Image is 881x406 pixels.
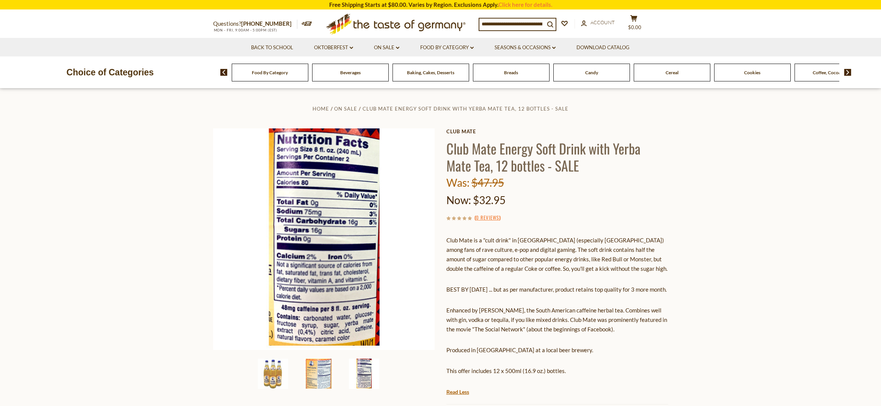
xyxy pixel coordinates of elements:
[241,20,292,27] a: [PHONE_NUMBER]
[628,24,641,30] span: $0.00
[420,44,474,52] a: Food By Category
[340,70,361,75] a: Beverages
[844,69,851,76] img: next arrow
[473,194,506,206] span: $32.95
[666,70,678,75] a: Cereal
[446,345,668,355] p: Produced in [GEOGRAPHIC_DATA] at a local beer brewery.
[744,70,760,75] a: Cookies
[213,128,435,350] img: Club Mate Energy Soft Drink with Yerba Mate Tea, 12 bottles - SALE
[374,44,399,52] a: On Sale
[474,214,501,221] span: ( )
[314,44,353,52] a: Oktoberfest
[446,306,668,334] p: Enhanced by [PERSON_NAME], the South American caffeine herbal tea. Combines well with gin, vodka ...
[446,140,668,174] h1: Club Mate Energy Soft Drink with Yerba Mate Tea, 12 bottles - SALE
[495,44,556,52] a: Seasons & Occasions
[576,44,630,52] a: Download Catalog
[220,69,228,76] img: previous arrow
[407,70,454,75] a: Baking, Cakes, Desserts
[334,106,357,112] a: On Sale
[446,388,469,396] a: Read Less
[258,359,288,389] img: Club Mate Energy Soft Drink with Yerba Mate Tea, 12 bottles - SALE
[251,44,293,52] a: Back to School
[446,128,668,134] a: Club Mate
[446,236,668,273] p: Club Mate is a "cult drink" in [GEOGRAPHIC_DATA] (especially [GEOGRAPHIC_DATA]) among fans of rav...
[446,366,668,376] p: This offer includes 12 x 500ml (16.9 oz.) bottles.
[213,28,278,32] span: MON - FRI, 9:00AM - 5:00PM (EST)
[446,285,668,294] p: BEST BY [DATE] ... but as per manufacturer, product retains top quality for 3 more month.
[446,176,470,189] label: Was:
[363,106,568,112] a: Club Mate Energy Soft Drink with Yerba Mate Tea, 12 bottles - SALE
[581,19,615,27] a: Account
[471,176,504,189] span: $47.95
[476,214,499,222] a: 0 Reviews
[585,70,598,75] a: Candy
[623,15,645,34] button: $0.00
[349,359,379,389] img: Club Mate Energy Soft Drink with Yerba Mate Tea, 12 bottles - SALE
[504,70,518,75] a: Breads
[213,19,297,29] p: Questions?
[498,1,552,8] a: Click here for details.
[813,70,853,75] a: Coffee, Cocoa & Tea
[303,359,334,389] img: Club Mate Energy Soft Drink with Yerba Mate Tea, 12 bottles - SALE
[313,106,329,112] a: Home
[446,194,471,206] label: Now:
[590,19,615,25] span: Account
[252,70,288,75] a: Food By Category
